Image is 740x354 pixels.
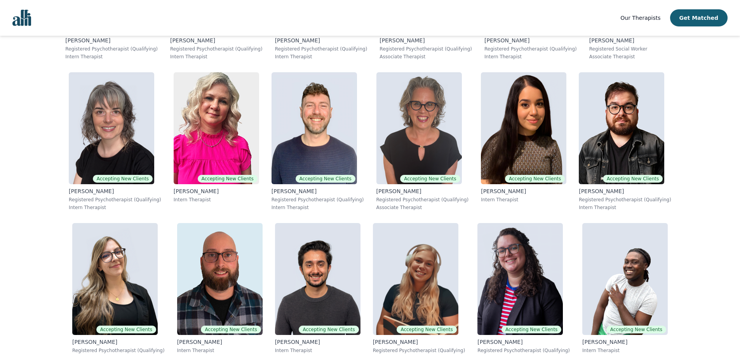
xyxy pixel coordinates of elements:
[376,187,469,195] p: [PERSON_NAME]
[69,187,161,195] p: [PERSON_NAME]
[177,338,263,346] p: [PERSON_NAME]
[69,72,154,184] img: Melanie_Crocker
[265,66,370,217] a: Ryan_DavisAccepting New Clients[PERSON_NAME]Registered Psychotherapist (Qualifying)Intern Therapist
[573,66,677,217] a: Freddie_GiovaneAccepting New Clients[PERSON_NAME]Registered Psychotherapist (Qualifying)Intern Th...
[170,37,263,44] p: [PERSON_NAME]
[373,223,458,335] img: Emerald_Weninger
[505,175,565,183] span: Accepting New Clients
[177,347,263,354] p: Intern Therapist
[579,187,671,195] p: [PERSON_NAME]
[589,46,675,52] p: Registered Social Worker
[174,197,259,203] p: Intern Therapist
[72,347,165,354] p: Registered Psychotherapist (Qualifying)
[397,326,456,333] span: Accepting New Clients
[65,37,158,44] p: [PERSON_NAME]
[603,175,663,183] span: Accepting New Clients
[481,72,566,184] img: Heala_Maudoodi
[380,54,472,60] p: Associate Therapist
[370,66,475,217] a: Susan_AlbaumAccepting New Clients[PERSON_NAME]Registered Psychotherapist (Qualifying)Associate Th...
[170,54,263,60] p: Intern Therapist
[400,175,460,183] span: Accepting New Clients
[65,54,158,60] p: Intern Therapist
[65,46,158,52] p: Registered Psychotherapist (Qualifying)
[275,338,360,346] p: [PERSON_NAME]
[477,347,570,354] p: Registered Psychotherapist (Qualifying)
[174,187,259,195] p: [PERSON_NAME]
[484,54,577,60] p: Intern Therapist
[275,223,360,335] img: Daniel_Mendes
[373,338,465,346] p: [PERSON_NAME]
[299,326,359,333] span: Accepting New Clients
[477,223,563,335] img: Cayley_Hanson
[589,37,675,44] p: [PERSON_NAME]
[72,338,165,346] p: [PERSON_NAME]
[380,46,472,52] p: Registered Psychotherapist (Qualifying)
[72,223,158,335] img: Joanna_Komisar
[275,54,367,60] p: Intern Therapist
[579,204,671,211] p: Intern Therapist
[579,72,664,184] img: Freddie_Giovane
[481,187,566,195] p: [PERSON_NAME]
[620,15,660,21] span: Our Therapists
[201,326,261,333] span: Accepting New Clients
[272,72,357,184] img: Ryan_Davis
[582,347,668,354] p: Intern Therapist
[275,37,367,44] p: [PERSON_NAME]
[12,10,31,26] img: alli logo
[198,175,258,183] span: Accepting New Clients
[670,9,728,26] button: Get Matched
[481,197,566,203] p: Intern Therapist
[582,338,668,346] p: [PERSON_NAME]
[275,347,360,354] p: Intern Therapist
[589,54,675,60] p: Associate Therapist
[272,187,364,195] p: [PERSON_NAME]
[501,326,561,333] span: Accepting New Clients
[380,37,472,44] p: [PERSON_NAME]
[272,204,364,211] p: Intern Therapist
[376,204,469,211] p: Associate Therapist
[63,66,167,217] a: Melanie_CrockerAccepting New Clients[PERSON_NAME]Registered Psychotherapist (Qualifying)Intern Th...
[69,197,161,203] p: Registered Psychotherapist (Qualifying)
[296,175,355,183] span: Accepting New Clients
[275,46,367,52] p: Registered Psychotherapist (Qualifying)
[376,72,462,184] img: Susan_Albaum
[170,46,263,52] p: Registered Psychotherapist (Qualifying)
[93,175,153,183] span: Accepting New Clients
[475,66,573,217] a: Heala_MaudoodiAccepting New Clients[PERSON_NAME]Intern Therapist
[579,197,671,203] p: Registered Psychotherapist (Qualifying)
[177,223,263,335] img: Benjamin_Bedecki
[582,223,668,335] img: Anthony_Kusi
[376,197,469,203] p: Registered Psychotherapist (Qualifying)
[174,72,259,184] img: Melissa_Stutley
[96,326,156,333] span: Accepting New Clients
[620,13,660,23] a: Our Therapists
[69,204,161,211] p: Intern Therapist
[272,197,364,203] p: Registered Psychotherapist (Qualifying)
[484,46,577,52] p: Registered Psychotherapist (Qualifying)
[606,326,666,333] span: Accepting New Clients
[477,338,570,346] p: [PERSON_NAME]
[373,347,465,354] p: Registered Psychotherapist (Qualifying)
[484,37,577,44] p: [PERSON_NAME]
[167,66,265,217] a: Melissa_StutleyAccepting New Clients[PERSON_NAME]Intern Therapist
